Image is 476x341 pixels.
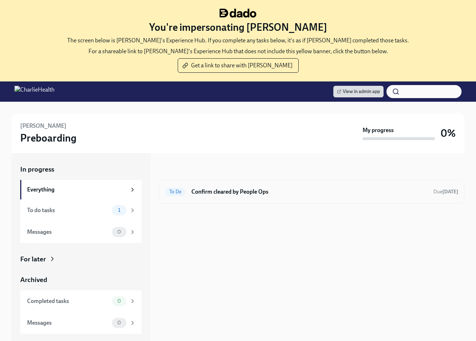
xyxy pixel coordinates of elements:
div: To do tasks [27,206,109,214]
img: CharlieHealth [14,86,55,97]
span: 1 [114,207,125,213]
span: Due [433,189,458,195]
a: To do tasks1 [20,199,142,221]
span: 0 [113,320,125,325]
a: Completed tasks0 [20,290,142,312]
p: For a shareable link to [PERSON_NAME]'s Experience Hub that does not include this yellow banner, ... [88,47,388,55]
a: For later [20,254,142,264]
div: Messages [27,319,109,327]
a: To DoConfirm cleared by People OpsDue[DATE] [165,186,458,198]
a: Messages0 [20,312,142,334]
img: dado [220,9,256,18]
span: To Do [165,189,186,194]
div: Everything [27,186,126,194]
a: Archived [20,275,142,285]
a: Messages0 [20,221,142,243]
strong: My progress [363,126,394,134]
a: In progress [20,165,142,174]
span: 0 [113,229,125,235]
div: Messages [27,228,109,236]
div: In progress [159,165,193,174]
span: 0 [113,298,125,304]
div: For later [20,254,46,264]
span: View in admin app [337,88,380,95]
h3: 0% [441,127,456,140]
a: View in admin app [333,86,384,97]
h6: [PERSON_NAME] [20,122,66,130]
a: Everything [20,180,142,199]
strong: [DATE] [442,189,458,195]
button: Get a link to share with [PERSON_NAME] [178,58,299,73]
div: Completed tasks [27,297,109,305]
h3: Preboarding [20,131,77,144]
span: Get a link to share with [PERSON_NAME] [184,62,293,69]
h6: Confirm cleared by People Ops [191,188,428,196]
h3: You're impersonating [PERSON_NAME] [149,21,327,34]
p: The screen below is [PERSON_NAME]'s Experience Hub. If you complete any tasks below, it's as if [... [67,37,409,45]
